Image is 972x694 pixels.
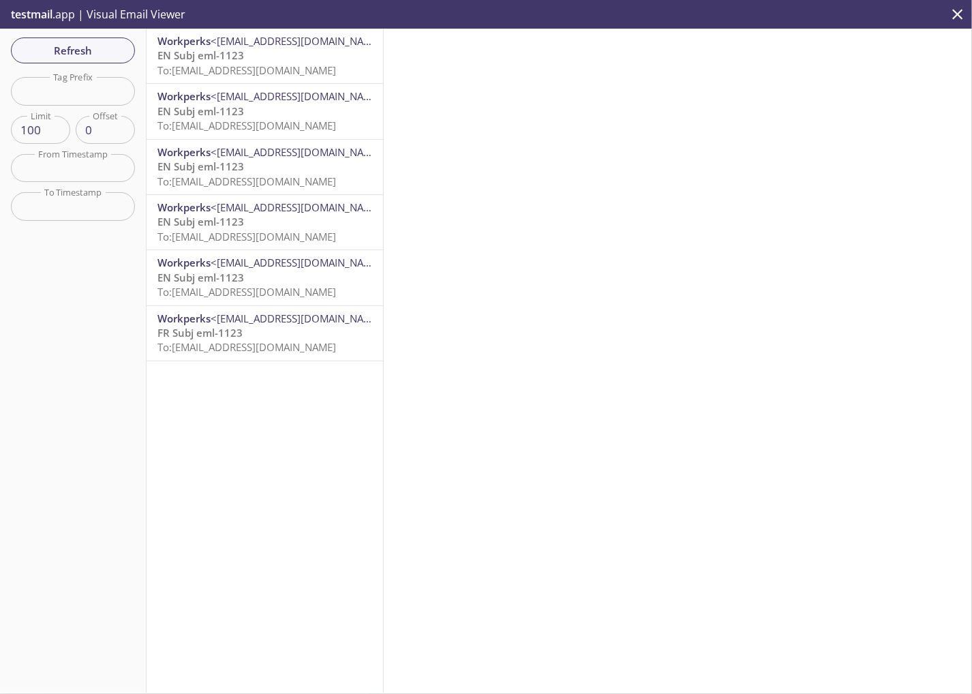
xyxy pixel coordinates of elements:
div: Workperks<[EMAIL_ADDRESS][DOMAIN_NAME]>EN Subj eml-1123To:[EMAIL_ADDRESS][DOMAIN_NAME] [147,140,383,194]
span: To: [EMAIL_ADDRESS][DOMAIN_NAME] [157,63,336,77]
div: Workperks<[EMAIL_ADDRESS][DOMAIN_NAME]>FR Subj eml-1123To:[EMAIL_ADDRESS][DOMAIN_NAME] [147,306,383,361]
div: Workperks<[EMAIL_ADDRESS][DOMAIN_NAME]>EN Subj eml-1123To:[EMAIL_ADDRESS][DOMAIN_NAME] [147,250,383,305]
span: Workperks [157,200,211,214]
span: Refresh [22,42,124,59]
div: Workperks<[EMAIL_ADDRESS][DOMAIN_NAME]>EN Subj eml-1123To:[EMAIL_ADDRESS][DOMAIN_NAME] [147,29,383,83]
span: <[EMAIL_ADDRESS][DOMAIN_NAME]> [211,34,387,48]
span: EN Subj eml-1123 [157,215,244,228]
span: <[EMAIL_ADDRESS][DOMAIN_NAME]> [211,312,387,325]
div: Workperks<[EMAIL_ADDRESS][DOMAIN_NAME]>EN Subj eml-1123To:[EMAIL_ADDRESS][DOMAIN_NAME] [147,84,383,138]
span: EN Subj eml-1123 [157,104,244,118]
span: <[EMAIL_ADDRESS][DOMAIN_NAME]> [211,256,387,269]
button: Refresh [11,37,135,63]
span: Workperks [157,256,211,269]
div: Workperks<[EMAIL_ADDRESS][DOMAIN_NAME]>EN Subj eml-1123To:[EMAIL_ADDRESS][DOMAIN_NAME] [147,195,383,250]
span: EN Subj eml-1123 [157,160,244,173]
span: Workperks [157,34,211,48]
span: To: [EMAIL_ADDRESS][DOMAIN_NAME] [157,340,336,354]
span: EN Subj eml-1123 [157,271,244,284]
span: Workperks [157,89,211,103]
span: <[EMAIL_ADDRESS][DOMAIN_NAME]> [211,145,387,159]
span: To: [EMAIL_ADDRESS][DOMAIN_NAME] [157,285,336,299]
span: To: [EMAIL_ADDRESS][DOMAIN_NAME] [157,230,336,243]
nav: emails [147,29,383,361]
span: FR Subj eml-1123 [157,326,243,340]
span: testmail [11,7,52,22]
span: EN Subj eml-1123 [157,48,244,62]
span: To: [EMAIL_ADDRESS][DOMAIN_NAME] [157,175,336,188]
span: Workperks [157,312,211,325]
span: To: [EMAIL_ADDRESS][DOMAIN_NAME] [157,119,336,132]
span: Workperks [157,145,211,159]
span: <[EMAIL_ADDRESS][DOMAIN_NAME]> [211,200,387,214]
span: <[EMAIL_ADDRESS][DOMAIN_NAME]> [211,89,387,103]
